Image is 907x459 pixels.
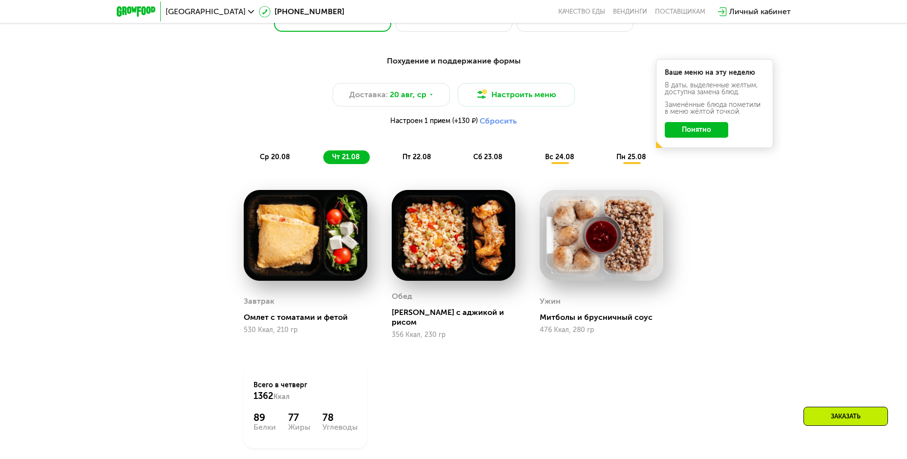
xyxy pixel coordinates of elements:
[390,89,426,101] span: 20 авг, ср
[665,82,764,96] div: В даты, выделенные желтым, доступна замена блюд.
[390,118,478,125] span: Настроен 1 прием (+130 ₽)
[558,8,605,16] a: Качество еды
[166,8,246,16] span: [GEOGRAPHIC_DATA]
[402,153,431,161] span: пт 22.08
[392,308,523,327] div: [PERSON_NAME] с аджикой и рисом
[665,122,728,138] button: Понятно
[545,153,574,161] span: вс 24.08
[322,423,358,431] div: Углеводы
[458,83,575,106] button: Настроить меню
[665,102,764,115] div: Заменённые блюда пометили в меню жёлтой точкой.
[259,6,344,18] a: [PHONE_NUMBER]
[480,116,517,126] button: Сбросить
[165,55,743,67] div: Похудение и поддержание формы
[322,412,358,423] div: 78
[540,313,671,322] div: Митболы и брусничный соус
[655,8,705,16] div: поставщикам
[253,391,274,401] span: 1362
[665,69,764,76] div: Ваше меню на эту неделю
[244,326,367,334] div: 530 Ккал, 210 гр
[253,412,276,423] div: 89
[392,331,515,339] div: 356 Ккал, 230 гр
[274,393,290,401] span: Ккал
[392,289,412,304] div: Обед
[253,423,276,431] div: Белки
[244,313,375,322] div: Омлет с томатами и фетой
[332,153,360,161] span: чт 21.08
[244,294,274,309] div: Завтрак
[288,412,310,423] div: 77
[473,153,503,161] span: сб 23.08
[613,8,647,16] a: Вендинги
[260,153,290,161] span: ср 20.08
[616,153,646,161] span: пн 25.08
[540,326,663,334] div: 476 Ккал, 280 гр
[729,6,791,18] div: Личный кабинет
[253,380,358,402] div: Всего в четверг
[803,407,888,426] div: Заказать
[288,423,310,431] div: Жиры
[540,294,561,309] div: Ужин
[349,89,388,101] span: Доставка:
